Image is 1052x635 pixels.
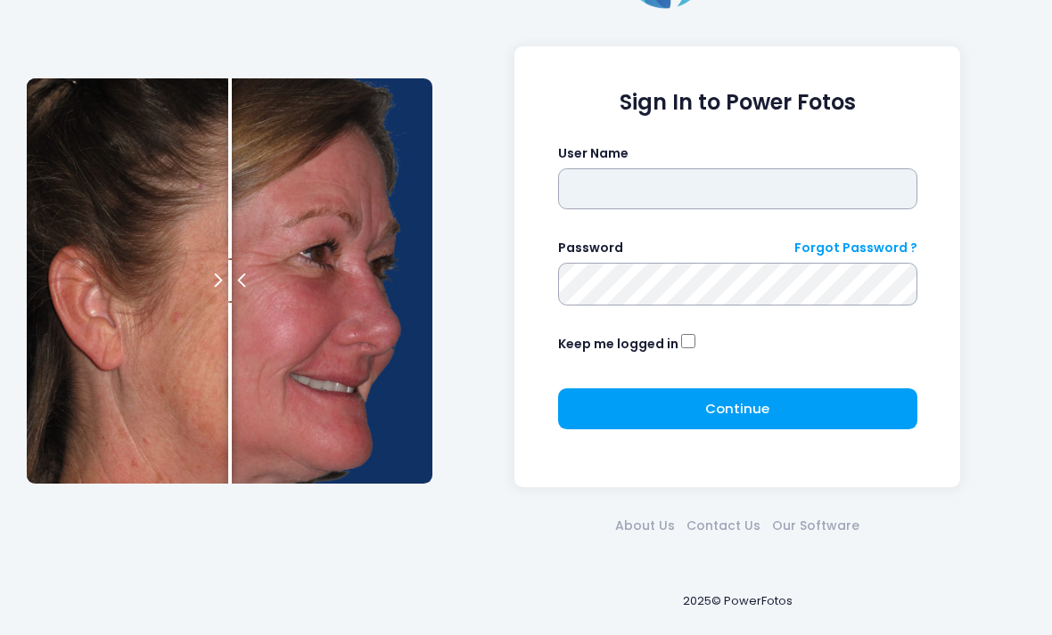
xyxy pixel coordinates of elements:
a: Contact Us [681,517,767,535]
span: Continue [705,399,769,418]
a: Forgot Password ? [794,239,917,257]
a: About Us [610,517,681,535]
label: Password [558,239,623,257]
a: Our Software [767,517,866,535]
label: Keep me logged in [558,335,678,354]
button: Continue [558,388,917,429]
h1: Sign In to Power Fotos [558,90,917,116]
label: User Name [558,144,629,163]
